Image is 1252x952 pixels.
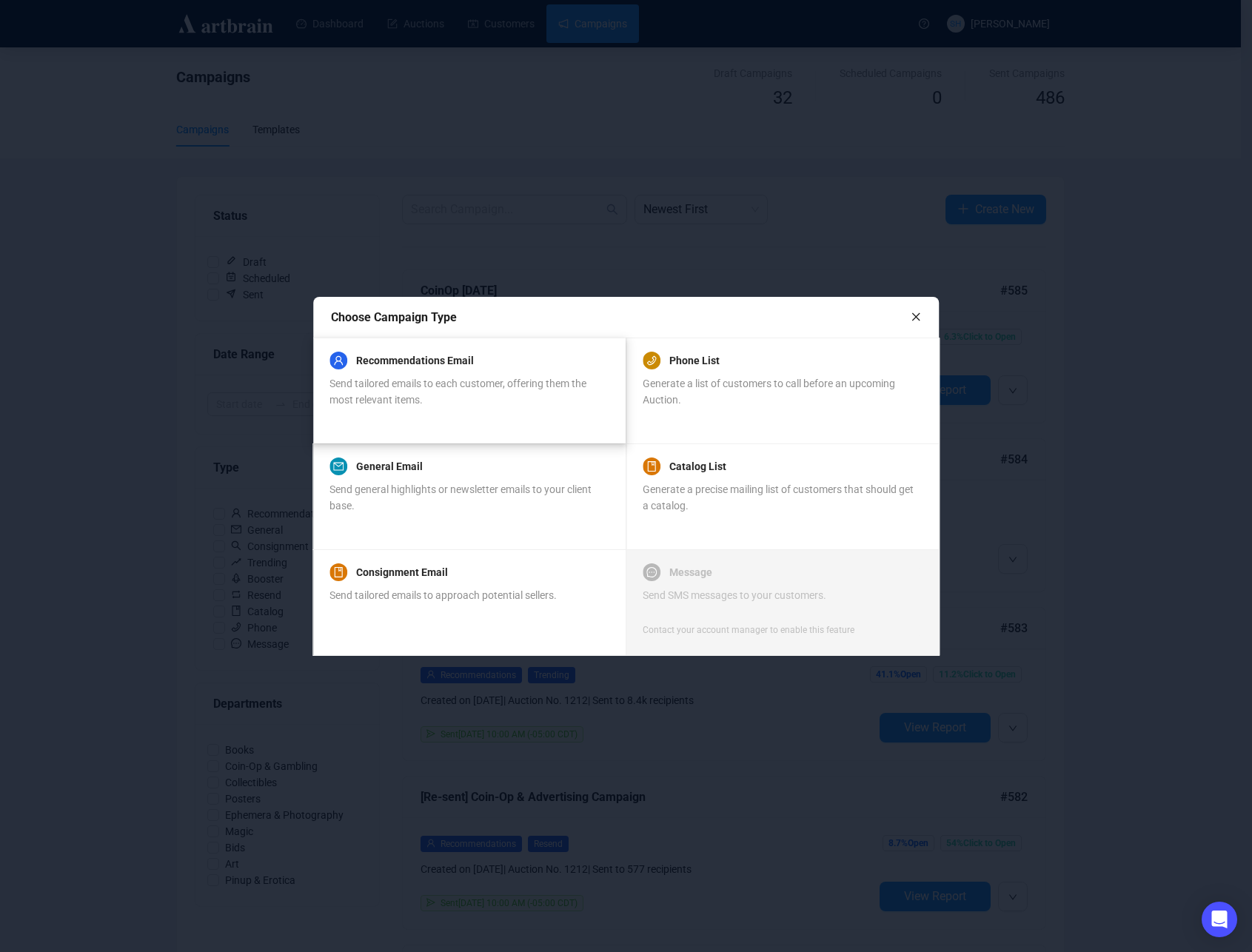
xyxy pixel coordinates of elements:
[643,378,895,406] span: Generate a list of customers to call before an upcoming Auction.
[356,352,474,369] a: Recommendations Email
[1202,902,1237,937] div: Open Intercom Messenger
[669,352,720,369] a: Phone List
[646,355,657,366] span: phone
[911,312,921,322] span: close
[333,567,344,577] span: book
[329,483,592,512] span: Send general highlights or newsletter emails to your client base.
[329,589,557,601] span: Send tailored emails to approach potential sellers.
[643,623,854,637] div: Contact your account manager to enable this feature
[646,567,657,577] span: message
[356,457,423,475] a: General Email
[329,378,586,406] span: Send tailored emails to each customer, offering them the most relevant items.
[669,563,712,581] a: Message
[356,563,448,581] a: Consignment Email
[333,355,344,366] span: user
[643,589,826,601] span: Send SMS messages to your customers.
[333,461,344,472] span: mail
[669,457,726,475] a: Catalog List
[643,483,914,512] span: Generate a precise mailing list of customers that should get a catalog.
[331,308,911,326] div: Choose Campaign Type
[646,461,657,472] span: book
